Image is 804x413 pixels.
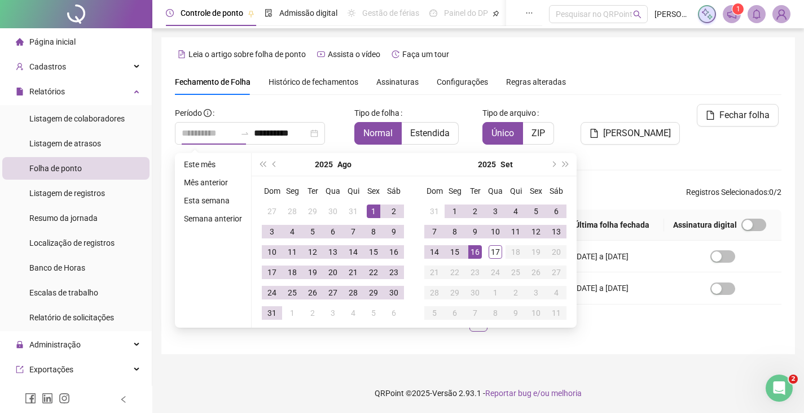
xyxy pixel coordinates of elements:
[23,273,143,284] div: Home page e cálculo de férias
[181,8,243,18] span: Controle de ponto
[326,225,340,238] div: 6
[363,181,384,201] th: Sex
[424,181,445,201] th: Dom
[282,303,302,323] td: 2025-09-01
[482,107,536,119] span: Tipo de arquivo
[346,266,360,279] div: 21
[468,306,482,320] div: 7
[493,10,499,17] span: pushpin
[509,245,522,259] div: 18
[152,373,804,413] footer: QRPoint © 2025 - 2.93.1 -
[424,282,445,303] td: 2025-09-28
[262,181,282,201] th: Dom
[445,262,465,282] td: 2025-09-22
[265,9,273,17] span: file-done
[506,242,526,262] td: 2025-09-18
[42,393,53,404] span: linkedin
[204,109,212,117] span: info-circle
[29,238,115,247] span: Localização de registros
[428,225,441,238] div: 7
[29,313,114,322] span: Relatório de solicitações
[337,153,352,176] button: month panel
[465,262,485,282] td: 2025-09-23
[560,153,572,176] button: super-next-year
[633,10,642,19] span: search
[363,221,384,242] td: 2025-08-08
[363,262,384,282] td: 2025-08-22
[306,245,319,259] div: 12
[16,63,24,71] span: user-add
[445,181,465,201] th: Seg
[531,128,545,138] span: ZIP
[256,153,269,176] button: super-prev-year
[262,303,282,323] td: 2025-08-31
[348,9,355,17] span: sun
[447,314,465,332] button: left
[686,188,767,197] span: Registros Selecionados
[509,306,522,320] div: 9
[265,205,279,218] div: 27
[550,306,563,320] div: 11
[752,9,762,19] span: bell
[269,77,358,86] span: Histórico de fechamentos
[363,303,384,323] td: 2025-09-05
[448,205,462,218] div: 1
[448,225,462,238] div: 8
[306,225,319,238] div: 5
[23,162,188,173] div: Envie uma mensagem
[179,212,247,225] li: Semana anterior
[169,309,226,354] button: Tarefas
[302,221,323,242] td: 2025-08-05
[445,282,465,303] td: 2025-09-29
[686,186,781,204] span: : 0 / 2
[546,262,566,282] td: 2025-09-27
[367,205,380,218] div: 1
[326,205,340,218] div: 30
[175,108,202,118] span: Período
[447,314,465,332] li: Página anterior
[529,306,543,320] div: 10
[732,3,744,15] sup: 1
[306,306,319,320] div: 2
[11,152,214,207] div: Envie uma mensagemNormalmente respondemos em alguns minutos
[23,99,203,138] p: Como podemos ajudar?
[509,225,522,238] div: 11
[326,286,340,299] div: 27
[448,245,462,259] div: 15
[346,306,360,320] div: 4
[323,242,343,262] td: 2025-08-13
[766,375,793,402] iframe: Intercom live chat
[697,104,779,127] button: Fechar folha
[29,139,101,148] span: Listagem de atrasos
[581,122,680,145] button: [PERSON_NAME]
[302,282,323,303] td: 2025-08-26
[302,242,323,262] td: 2025-08-12
[727,9,737,19] span: notification
[432,389,457,398] span: Versão
[506,262,526,282] td: 2025-09-25
[448,286,462,299] div: 29
[326,266,340,279] div: 20
[506,78,566,86] span: Regras alteradas
[506,282,526,303] td: 2025-10-02
[565,272,664,304] td: [DATE] a [DATE]
[343,201,363,221] td: 2025-07-31
[285,245,299,259] div: 11
[23,234,58,246] p: 3 etapas
[285,306,299,320] div: 1
[529,286,543,299] div: 3
[56,309,113,354] button: Mensagens
[489,205,502,218] div: 3
[424,242,445,262] td: 2025-09-14
[445,201,465,221] td: 2025-09-01
[164,18,186,41] img: Profile image for Gabriel
[23,80,203,99] p: [PERSON_NAME] 👋
[402,50,449,59] span: Faça um tour
[489,306,502,320] div: 8
[384,201,404,221] td: 2025-08-02
[547,153,559,176] button: next-year
[550,225,563,238] div: 13
[468,245,482,259] div: 16
[29,214,98,223] span: Resumo da jornada
[29,340,81,349] span: Administração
